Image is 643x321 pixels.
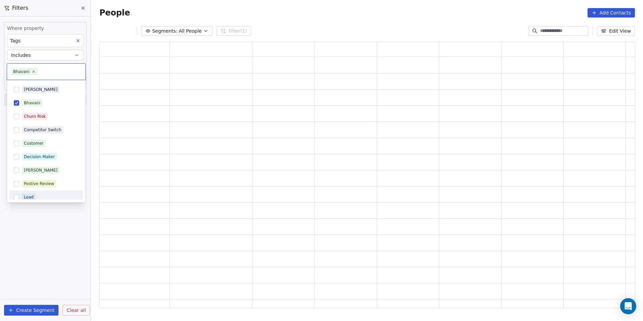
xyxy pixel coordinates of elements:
div: Customer [24,140,44,146]
div: [PERSON_NAME] [24,167,58,173]
div: Bhavani [24,100,40,106]
div: Lead [24,194,34,200]
div: Postive Review [24,181,54,187]
div: Churn Risk [24,113,46,119]
div: Competitor Switch [24,127,61,133]
div: Bhavani [13,69,30,75]
div: Decision Maker [24,154,55,160]
div: [PERSON_NAME] [24,86,58,93]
